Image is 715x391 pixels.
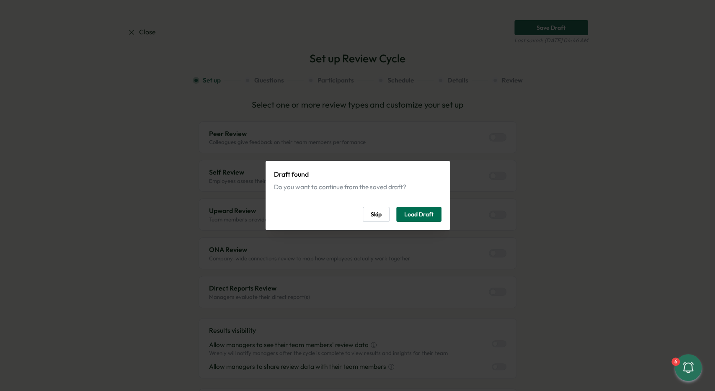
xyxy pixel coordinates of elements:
p: Draft found [274,169,441,180]
button: Skip [363,207,390,222]
button: Load Draft [396,207,441,222]
span: Skip [371,207,382,221]
span: Load Draft [404,207,434,221]
div: 6 [671,358,680,366]
button: 6 [675,354,702,381]
div: Do you want to continue from the saved draft? [274,183,441,192]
